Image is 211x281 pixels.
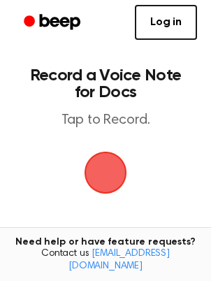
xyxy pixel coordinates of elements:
[135,5,197,40] a: Log in
[25,67,186,101] h1: Record a Voice Note for Docs
[68,249,170,271] a: [EMAIL_ADDRESS][DOMAIN_NAME]
[25,112,186,129] p: Tap to Record.
[14,9,93,36] a: Beep
[85,152,126,194] img: Beep Logo
[8,248,203,273] span: Contact us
